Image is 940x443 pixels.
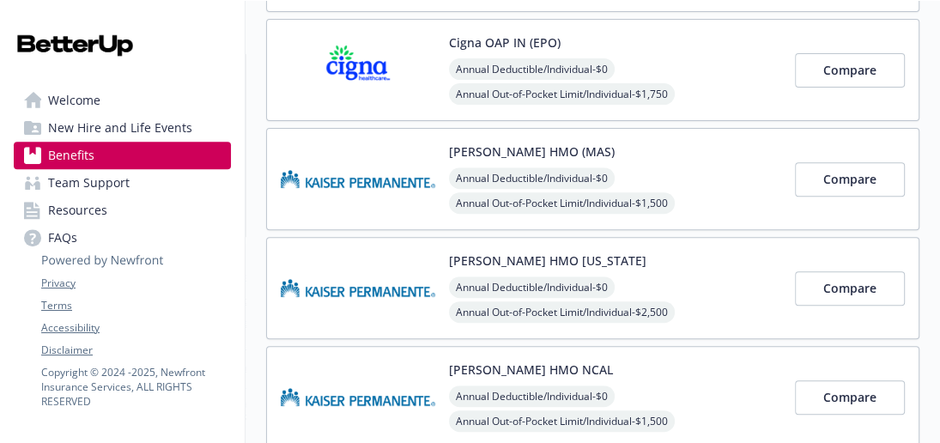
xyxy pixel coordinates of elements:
span: Annual Deductible/Individual - $0 [449,276,615,298]
button: Compare [795,162,905,197]
span: Compare [823,171,876,187]
button: Compare [795,271,905,306]
a: New Hire and Life Events [14,114,231,142]
button: [PERSON_NAME] HMO NCAL [449,361,613,379]
span: New Hire and Life Events [48,114,192,142]
span: Annual Out-of-Pocket Limit/Individual - $1,500 [449,192,675,214]
img: Kaiser Permanente Insurance Company carrier logo [281,143,435,215]
button: Cigna OAP IN (EPO) [449,33,561,52]
a: FAQs [14,224,231,252]
span: Annual Deductible/Individual - $0 [449,385,615,407]
span: Compare [823,280,876,296]
img: Kaiser Permanente of Hawaii carrier logo [281,252,435,325]
span: Annual Deductible/Individual - $0 [449,58,615,80]
a: Privacy [41,276,230,291]
span: FAQs [48,224,77,252]
p: Copyright © 2024 - 2025 , Newfront Insurance Services, ALL RIGHTS RESERVED [41,365,230,409]
img: CIGNA carrier logo [281,33,435,106]
a: Terms [41,298,230,313]
button: Compare [795,380,905,415]
span: Benefits [48,142,94,169]
a: Welcome [14,87,231,114]
span: Compare [823,389,876,405]
a: Disclaimer [41,343,230,358]
span: Annual Out-of-Pocket Limit/Individual - $1,750 [449,83,675,105]
a: Accessibility [41,320,230,336]
span: Resources [48,197,107,224]
span: Compare [823,62,876,78]
button: Compare [795,53,905,88]
button: [PERSON_NAME] HMO (MAS) [449,143,615,161]
span: Team Support [48,169,130,197]
a: Benefits [14,142,231,169]
button: [PERSON_NAME] HMO [US_STATE] [449,252,646,270]
span: Welcome [48,87,100,114]
span: Annual Out-of-Pocket Limit/Individual - $2,500 [449,301,675,323]
span: Annual Out-of-Pocket Limit/Individual - $1,500 [449,410,675,432]
a: Team Support [14,169,231,197]
img: Kaiser Permanente Insurance Company carrier logo [281,361,435,434]
span: Annual Deductible/Individual - $0 [449,167,615,189]
a: Resources [14,197,231,224]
